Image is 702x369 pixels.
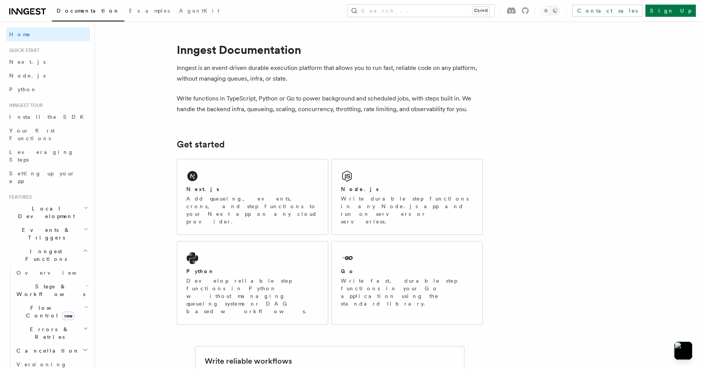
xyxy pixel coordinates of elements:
[13,266,90,280] a: Overview
[341,277,473,307] p: Write fast, durable step functions in your Go application using the standard library.
[13,304,84,319] span: Flow Control
[331,159,483,235] a: Node.jsWrite durable step functions in any Node.js app and run on servers or serverless.
[9,128,55,141] span: Your first Functions
[13,283,85,298] span: Steps & Workflows
[13,344,90,358] button: Cancellation
[9,114,88,120] span: Install the SDK
[6,28,90,41] a: Home
[129,8,170,14] span: Examples
[13,347,80,354] span: Cancellation
[124,2,174,21] a: Examples
[13,280,90,301] button: Steps & Workflows
[6,194,32,200] span: Features
[6,226,83,241] span: Events & Triggers
[6,102,43,108] span: Inngest tour
[186,195,319,225] p: Add queueing, events, crons, and step functions to your Next app on any cloud provider.
[6,55,90,69] a: Next.js
[6,223,90,244] button: Events & Triggers
[6,69,90,83] a: Node.js
[6,244,90,266] button: Inngest Functions
[13,325,83,341] span: Errors & Retries
[541,6,560,15] button: Toggle dark mode
[16,361,67,367] span: Versioning
[186,185,219,193] h2: Next.js
[6,167,90,188] a: Setting up your app
[6,205,83,220] span: Local Development
[6,145,90,167] a: Leveraging Steps
[16,270,95,276] span: Overview
[6,124,90,145] a: Your first Functions
[472,7,490,15] kbd: Ctrl+K
[9,170,75,184] span: Setting up your app
[186,267,215,275] h2: Python
[205,356,292,366] h2: Write reliable workflows
[62,312,75,320] span: new
[179,8,220,14] span: AgentKit
[9,73,46,79] span: Node.js
[9,86,37,92] span: Python
[9,149,74,163] span: Leveraging Steps
[331,241,483,325] a: GoWrite fast, durable step functions in your Go application using the standard library.
[341,185,379,193] h2: Node.js
[13,322,90,344] button: Errors & Retries
[645,5,696,17] a: Sign Up
[177,241,328,325] a: PythonDevelop reliable step functions in Python without managing queueing systems or DAG based wo...
[6,47,39,53] span: Quick start
[177,93,483,115] p: Write functions in TypeScript, Python or Go to power background and scheduled jobs, with steps bu...
[572,5,642,17] a: Contact sales
[341,267,355,275] h2: Go
[6,83,90,96] a: Python
[9,59,46,65] span: Next.js
[9,31,31,38] span: Home
[174,2,224,21] a: AgentKit
[177,43,483,57] h1: Inngest Documentation
[186,277,319,315] p: Develop reliable step functions in Python without managing queueing systems or DAG based workflows.
[347,5,494,17] button: Search...Ctrl+K
[177,63,483,84] p: Inngest is an event-driven durable execution platform that allows you to run fast, reliable code ...
[6,202,90,223] button: Local Development
[57,8,120,14] span: Documentation
[6,110,90,124] a: Install the SDK
[52,2,124,21] a: Documentation
[341,195,473,225] p: Write durable step functions in any Node.js app and run on servers or serverless.
[6,248,83,263] span: Inngest Functions
[13,301,90,322] button: Flow Controlnew
[177,139,225,150] a: Get started
[177,159,328,235] a: Next.jsAdd queueing, events, crons, and step functions to your Next app on any cloud provider.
